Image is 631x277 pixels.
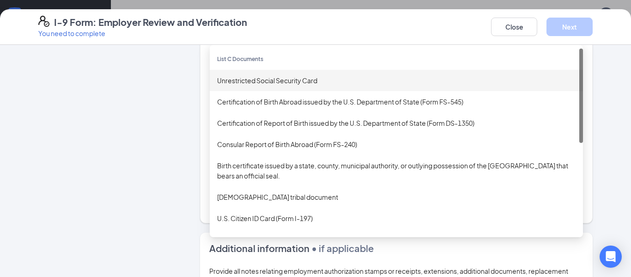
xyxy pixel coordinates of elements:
div: Open Intercom Messenger [600,246,622,268]
div: Consular Report of Birth Abroad (Form FS-240) [217,139,576,149]
p: You need to complete [38,29,247,38]
span: Additional information [209,242,309,254]
span: List C Documents [217,55,263,62]
h4: I-9 Form: Employer Review and Verification [54,16,247,29]
svg: FormI9EVerifyIcon [38,16,49,27]
button: Close [491,18,537,36]
div: [DEMOGRAPHIC_DATA] tribal document [217,192,576,202]
div: Birth certificate issued by a state, county, municipal authority, or outlying possession of the [... [217,160,576,181]
button: Next [546,18,593,36]
div: Certification of Report of Birth issued by the U.S. Department of State (Form DS-1350) [217,118,576,128]
div: Certification of Birth Abroad issued by the U.S. Department of State (Form FS-545) [217,97,576,107]
span: • if applicable [309,242,374,254]
div: U.S. Citizen ID Card (Form I-197) [217,213,576,223]
div: Unrestricted Social Security Card [217,75,576,86]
